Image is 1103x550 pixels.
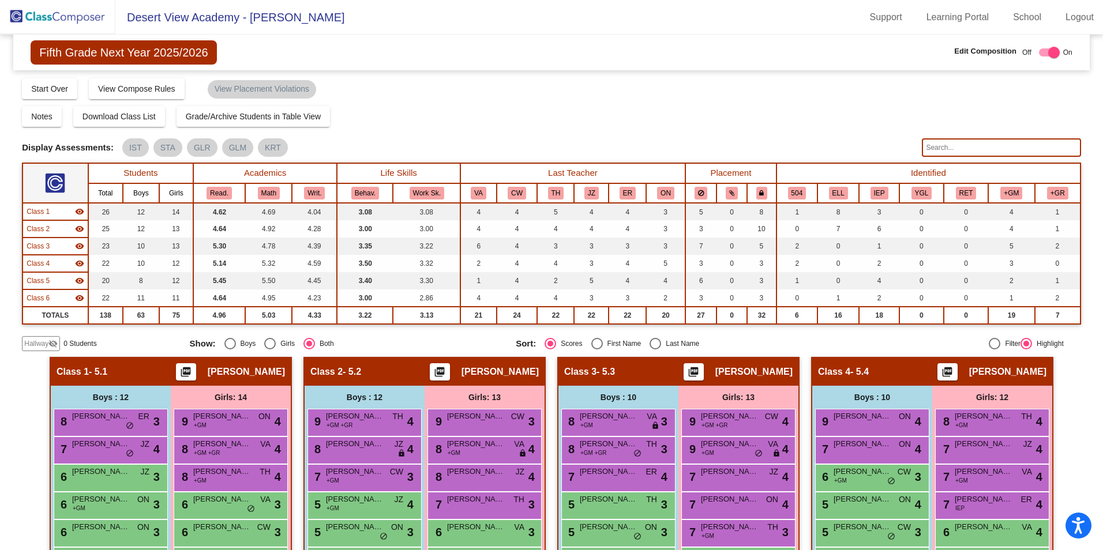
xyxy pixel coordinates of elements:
mat-chip: GLR [187,138,217,157]
td: 3.32 [393,255,460,272]
td: 27 [685,307,716,324]
button: Math [258,187,280,199]
td: 0 [716,220,747,238]
button: Print Students Details [176,363,196,381]
td: 10 [123,255,159,272]
td: 1 [988,289,1035,307]
td: 6 [776,307,817,324]
td: 11 [123,289,159,307]
td: 23 [88,238,123,255]
td: 2 [460,255,497,272]
a: Logout [1056,8,1103,27]
button: Notes [22,106,62,127]
button: JZ [584,187,599,199]
td: 20 [646,307,685,324]
th: Carrie Williams [497,183,538,203]
td: 4 [497,220,538,238]
button: Print Students Details [937,363,958,381]
td: 0 [944,220,988,238]
button: CW [508,187,526,199]
td: 22 [537,307,574,324]
td: 0 [1035,255,1081,272]
div: Boys [236,338,256,349]
mat-icon: visibility_off [48,339,58,348]
td: 3 [685,289,716,307]
td: 4 [537,255,574,272]
td: 3 [685,220,716,238]
td: 4.45 [292,272,337,289]
div: Filter [1000,338,1021,349]
button: Print Students Details [684,363,704,381]
span: Start Over [31,84,68,93]
th: Total [88,183,123,203]
td: 4.04 [292,203,337,220]
td: 4.64 [193,289,245,307]
td: 32 [747,307,776,324]
span: Class 6 [27,293,50,303]
td: 5 [747,238,776,255]
td: 0 [944,255,988,272]
mat-icon: visibility [75,207,84,216]
div: Both [315,338,334,349]
td: 0 [716,255,747,272]
td: 5 [988,238,1035,255]
td: 3.08 [337,203,393,220]
th: Students [88,163,193,183]
th: Placement [685,163,776,183]
span: Class 2 [27,224,50,234]
mat-icon: visibility [75,293,84,303]
td: 24 [497,307,538,324]
td: 3.13 [393,307,460,324]
td: 8 [123,272,159,289]
td: 4.96 [193,307,245,324]
td: 0 [899,220,944,238]
td: 5.30 [193,238,245,255]
td: 0 [716,238,747,255]
span: Grade/Archive Students in Table View [186,112,321,121]
button: Writ. [304,187,325,199]
td: 2.86 [393,289,460,307]
td: 3 [574,255,609,272]
span: On [1063,47,1072,58]
mat-radio-group: Select an option [516,338,834,349]
td: 3 [646,238,685,255]
th: Above Grade Level in Reading [1035,183,1081,203]
td: 2 [859,255,899,272]
button: TH [548,187,564,199]
th: Identified [776,163,1081,183]
td: 5.45 [193,272,245,289]
td: 4 [537,220,574,238]
mat-icon: visibility [75,276,84,285]
div: Girls: 14 [171,386,291,409]
td: 3.35 [337,238,393,255]
td: 75 [159,307,193,324]
td: 5.03 [245,307,292,324]
td: 0 [716,289,747,307]
span: View Compose Rules [98,84,175,93]
td: 5 [646,255,685,272]
th: Individualized Education Plan [859,183,899,203]
td: 0 [776,220,817,238]
td: 2 [1035,238,1081,255]
mat-icon: picture_as_pdf [940,366,954,382]
button: YGL [911,187,932,199]
span: [PERSON_NAME] [462,366,539,378]
td: 4.95 [245,289,292,307]
td: Leslie Camacho-Espinoza - 5.1 [22,203,88,220]
td: 3.08 [393,203,460,220]
mat-chip: KRT [258,138,288,157]
td: 4.62 [193,203,245,220]
th: Elizabeth Reynoso [609,183,646,203]
span: [PERSON_NAME] [715,366,793,378]
td: 3 [685,255,716,272]
td: 0 [899,255,944,272]
td: 0 [716,307,747,324]
button: Start Over [22,78,77,99]
td: 0 [776,289,817,307]
button: ER [620,187,636,199]
span: - 5.3 [596,366,615,378]
td: 1 [859,238,899,255]
td: 22 [88,255,123,272]
td: 4.33 [292,307,337,324]
td: 20 [88,272,123,289]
